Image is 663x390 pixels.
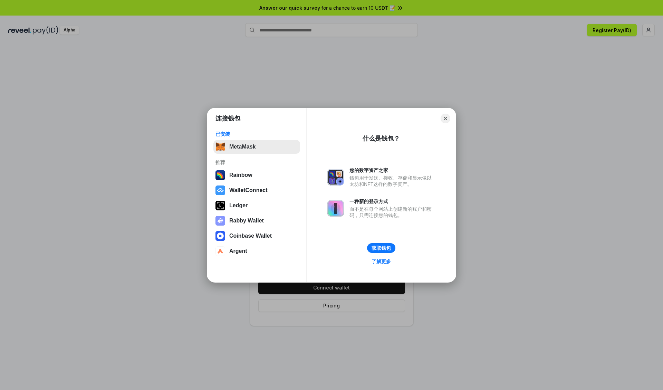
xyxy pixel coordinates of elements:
[441,114,450,123] button: Close
[215,142,225,152] img: svg+xml,%3Csvg%20fill%3D%22none%22%20height%3D%2233%22%20viewBox%3D%220%200%2035%2033%22%20width%...
[215,201,225,210] img: svg+xml,%3Csvg%20xmlns%3D%22http%3A%2F%2Fwww.w3.org%2F2000%2Fsvg%22%20width%3D%2228%22%20height%3...
[349,198,435,204] div: 一种新的登录方式
[213,229,300,243] button: Coinbase Wallet
[213,140,300,154] button: MetaMask
[215,246,225,256] img: svg+xml,%3Csvg%20width%3D%2228%22%20height%3D%2228%22%20viewBox%3D%220%200%2028%2028%22%20fill%3D...
[215,170,225,180] img: svg+xml,%3Csvg%20width%3D%22120%22%20height%3D%22120%22%20viewBox%3D%220%200%20120%20120%22%20fil...
[215,186,225,195] img: svg+xml,%3Csvg%20width%3D%2228%22%20height%3D%2228%22%20viewBox%3D%220%200%2028%2028%22%20fill%3D...
[229,248,247,254] div: Argent
[229,172,252,178] div: Rainbow
[213,199,300,212] button: Ledger
[213,244,300,258] button: Argent
[213,168,300,182] button: Rainbow
[229,202,248,209] div: Ledger
[229,187,268,193] div: WalletConnect
[363,134,400,143] div: 什么是钱包？
[367,257,395,266] a: 了解更多
[372,258,391,265] div: 了解更多
[372,245,391,251] div: 获取钱包
[215,216,225,226] img: svg+xml,%3Csvg%20xmlns%3D%22http%3A%2F%2Fwww.w3.org%2F2000%2Fsvg%22%20fill%3D%22none%22%20viewBox...
[229,144,256,150] div: MetaMask
[327,169,344,186] img: svg+xml,%3Csvg%20xmlns%3D%22http%3A%2F%2Fwww.w3.org%2F2000%2Fsvg%22%20fill%3D%22none%22%20viewBox...
[349,206,435,218] div: 而不是在每个网站上创建新的账户和密码，只需连接您的钱包。
[213,183,300,197] button: WalletConnect
[215,131,298,137] div: 已安装
[215,114,240,123] h1: 连接钱包
[229,233,272,239] div: Coinbase Wallet
[213,214,300,228] button: Rabby Wallet
[327,200,344,217] img: svg+xml,%3Csvg%20xmlns%3D%22http%3A%2F%2Fwww.w3.org%2F2000%2Fsvg%22%20fill%3D%22none%22%20viewBox...
[215,231,225,241] img: svg+xml,%3Csvg%20width%3D%2228%22%20height%3D%2228%22%20viewBox%3D%220%200%2028%2028%22%20fill%3D...
[215,159,298,165] div: 推荐
[367,243,395,253] button: 获取钱包
[229,218,264,224] div: Rabby Wallet
[349,167,435,173] div: 您的数字资产之家
[349,175,435,187] div: 钱包用于发送、接收、存储和显示像以太坊和NFT这样的数字资产。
